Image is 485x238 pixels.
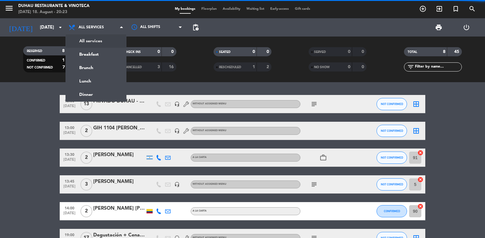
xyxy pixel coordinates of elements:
a: Dinner [66,88,126,101]
button: NOT CONFIRMED [377,98,407,110]
span: Without assigned menu [193,103,226,105]
span: [DATE] [62,184,77,191]
a: Lunch [66,75,126,88]
strong: 8 [62,49,65,53]
i: subject [310,181,318,188]
span: 13:00 [62,124,77,131]
i: border_all [412,100,420,108]
button: NOT CONFIRMED [377,125,407,137]
span: Early-access [267,7,292,11]
span: 2 [80,152,92,164]
i: menu [5,4,14,13]
strong: 8 [443,50,445,54]
i: headset_mic [174,101,180,107]
span: 14:00 [62,204,77,211]
a: Breakfast [66,48,126,61]
span: NOT CONFIRMED [381,129,403,132]
strong: 0 [171,50,175,54]
strong: 3 [158,65,160,69]
strong: 0 [348,65,350,69]
strong: 1 [253,65,255,69]
span: Without assigned menu [193,129,226,132]
i: add_circle_outline [419,5,427,12]
i: cancel [417,150,423,156]
div: GIH 1104 [PERSON_NAME], German [93,124,145,132]
input: Filter by name... [414,64,462,70]
div: [PERSON_NAME] [93,151,145,159]
span: [DATE] [62,158,77,165]
i: headset_mic [174,182,180,187]
div: [PERSON_NAME] [93,178,145,186]
span: CONFIRMED [384,209,400,213]
span: 12:30 [62,97,77,104]
i: cancel [417,177,423,183]
span: Floorplan [198,7,220,11]
span: NOT CONFIRMED [381,102,403,106]
strong: 16 [169,65,175,69]
strong: 2 [267,65,270,69]
span: CHECK INS [124,51,141,54]
i: subject [310,100,318,108]
span: SEATED [219,51,231,54]
span: print [435,24,442,31]
strong: 0 [362,50,365,54]
div: [DATE] 18. August - 20:23 [18,9,90,15]
span: [DATE] [62,131,77,138]
span: [DATE] [62,211,77,218]
span: A LA CARTA [193,156,207,159]
strong: 45 [454,50,460,54]
i: power_settings_new [463,24,470,31]
span: 2 [80,205,92,217]
strong: 7 [62,65,65,69]
span: SERVED [314,51,326,54]
span: CANCELLED [124,66,142,69]
span: 3 [80,178,92,191]
strong: 0 [158,50,160,54]
span: NOT CONFIRMED [381,183,403,186]
span: NOT CONFIRMED [381,156,403,159]
strong: 0 [348,50,350,54]
span: Waiting list [243,7,267,11]
button: CONFIRMED [377,205,407,217]
i: headset_mic [174,128,180,134]
span: 13:45 [62,177,77,184]
span: 19:00 [62,231,77,238]
i: work_outline [320,154,327,161]
strong: 1 [62,58,65,62]
i: filter_list [407,63,414,71]
i: exit_to_app [436,5,443,12]
span: pending_actions [192,24,199,31]
span: RESCHEDULED [219,66,241,69]
strong: 0 [362,65,365,69]
div: LOG OUT [453,18,481,37]
i: border_all [412,127,420,135]
i: turned_in_not [452,5,459,12]
span: NO SHOW [314,66,330,69]
span: Gift cards [292,7,313,11]
div: Duhau Restaurante & Vinoteca [18,3,90,9]
strong: 0 [267,50,270,54]
span: All services [79,25,104,30]
span: 13 [80,98,92,110]
span: [DATE] [62,104,77,111]
button: menu [5,4,14,15]
button: NOT CONFIRMED [377,178,407,191]
span: Availability [220,7,243,11]
i: [DATE] [5,21,37,34]
span: A LA CARTA [193,210,207,212]
span: CONFIRMED [27,59,45,62]
strong: 0 [253,50,255,54]
span: Without assigned menu [193,183,226,185]
span: 2 [80,125,92,137]
a: Brunch [66,61,126,75]
div: [PERSON_NAME] [PERSON_NAME] [93,205,145,212]
span: 13:30 [62,151,77,158]
span: My bookings [172,7,198,11]
button: NOT CONFIRMED [377,152,407,164]
span: RESERVED [27,50,42,53]
span: NOT CONFIRMED [27,66,53,69]
i: search [469,5,476,12]
i: arrow_drop_down [57,24,64,31]
i: cancel [417,203,423,209]
span: TOTAL [408,51,417,54]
